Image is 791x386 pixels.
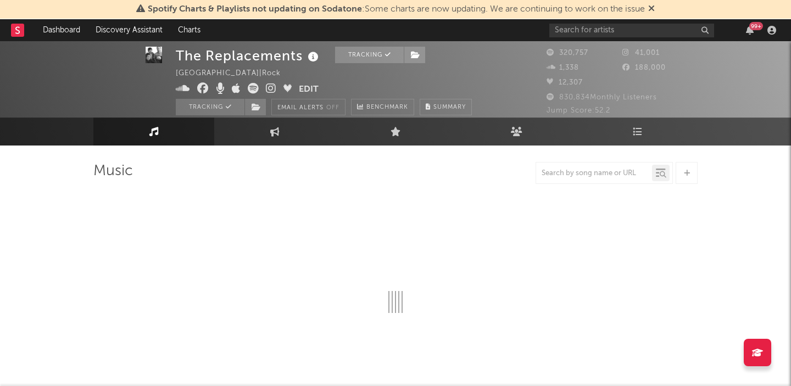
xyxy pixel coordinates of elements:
input: Search by song name or URL [536,169,652,178]
span: Dismiss [648,5,655,14]
a: Benchmark [351,99,414,115]
span: 188,000 [622,64,666,71]
input: Search for artists [549,24,714,37]
span: 830,834 Monthly Listeners [547,94,657,101]
button: 99+ [746,26,754,35]
span: : Some charts are now updating. We are continuing to work on the issue [148,5,645,14]
button: Tracking [176,99,244,115]
span: 12,307 [547,79,583,86]
div: [GEOGRAPHIC_DATA] | Rock [176,67,293,80]
div: The Replacements [176,47,321,65]
span: 41,001 [622,49,660,57]
span: 1,338 [547,64,579,71]
span: 320,757 [547,49,588,57]
button: Edit [299,83,319,97]
button: Email AlertsOff [271,99,346,115]
span: Benchmark [366,101,408,114]
a: Discovery Assistant [88,19,170,41]
button: Summary [420,99,472,115]
a: Dashboard [35,19,88,41]
a: Charts [170,19,208,41]
span: Jump Score: 52.2 [547,107,610,114]
div: 99 + [749,22,763,30]
button: Tracking [335,47,404,63]
em: Off [326,105,339,111]
span: Summary [433,104,466,110]
span: Spotify Charts & Playlists not updating on Sodatone [148,5,362,14]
